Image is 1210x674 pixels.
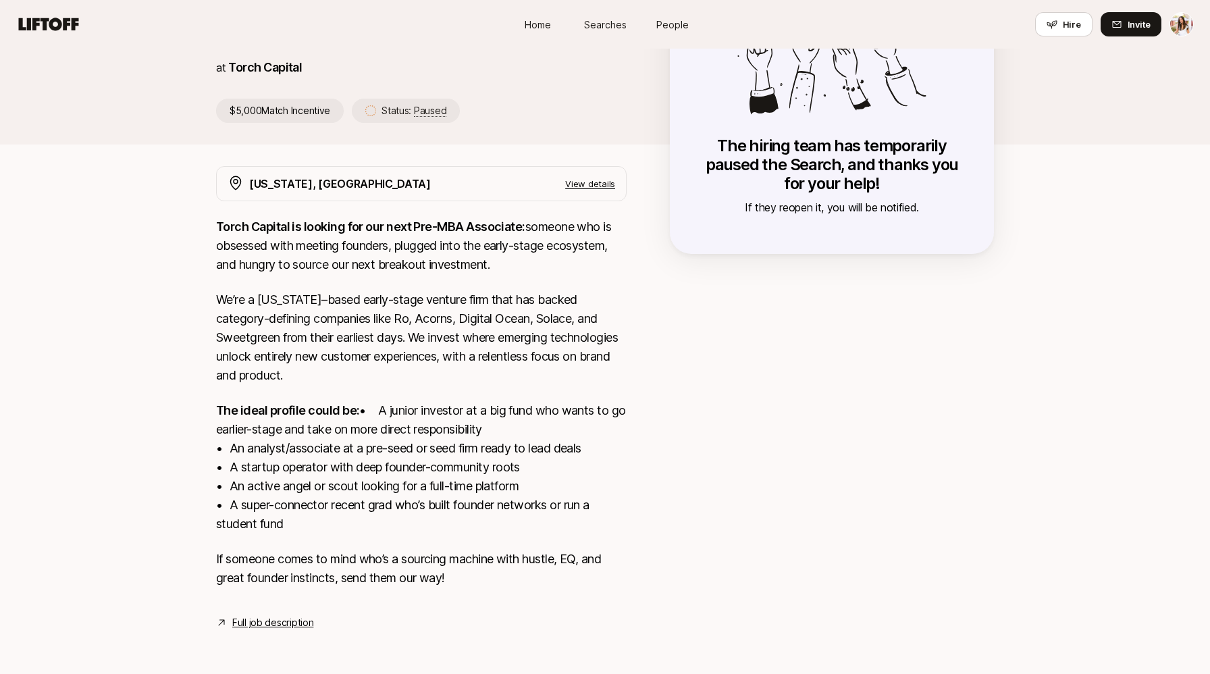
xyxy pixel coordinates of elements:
h1: Pre-MBA Associate [216,9,627,50]
button: Saloni Shah [1169,12,1194,36]
button: Hire [1035,12,1093,36]
p: The hiring team has temporarily paused the Search, and thanks you for your help! [697,136,967,193]
span: Invite [1128,18,1151,31]
img: Saloni Shah [1170,13,1193,36]
p: If someone comes to mind who’s a sourcing machine with hustle, EQ, and great founder instincts, s... [216,550,627,588]
span: Hire [1063,18,1081,31]
strong: The ideal profile could be: [216,403,359,417]
span: People [656,18,689,32]
a: Home [504,12,571,37]
p: Status: [382,103,446,119]
p: If they reopen it, you will be notified. [697,199,967,216]
p: $5,000 Match Incentive [216,99,344,123]
span: Searches [584,18,627,32]
p: View details [565,177,615,190]
a: People [639,12,706,37]
a: Full job description [232,615,313,631]
strong: Torch Capital is looking for our next Pre-MBA Associate: [216,219,525,234]
button: Invite [1101,12,1161,36]
p: someone who is obsessed with meeting founders, plugged into the early-stage ecosystem, and hungry... [216,217,627,274]
p: • A junior investor at a big fund who wants to go earlier-stage and take on more direct responsib... [216,401,627,534]
a: Torch Capital [228,60,302,74]
span: Home [525,18,551,32]
p: at [216,59,226,76]
p: [US_STATE], [GEOGRAPHIC_DATA] [249,175,431,192]
span: Paused [414,105,446,117]
a: Searches [571,12,639,37]
p: We’re a [US_STATE]–based early-stage venture firm that has backed category-defining companies lik... [216,290,627,385]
